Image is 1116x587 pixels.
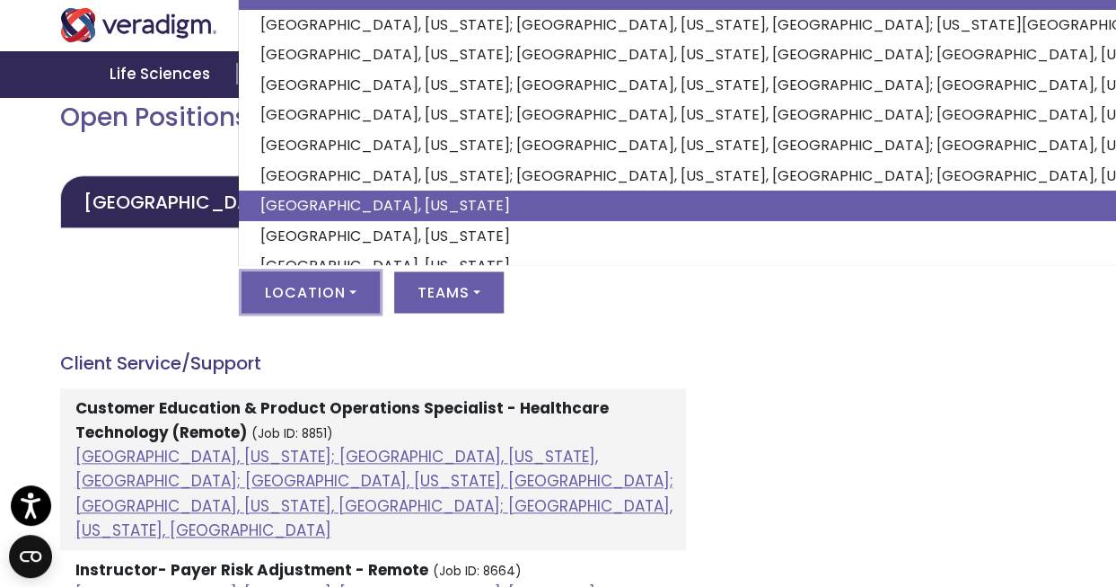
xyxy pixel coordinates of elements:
[88,51,237,97] a: Life Sciences
[75,397,609,443] strong: Customer Education & Product Operations Specialist - Healthcare Technology (Remote)
[60,352,686,374] h4: Client Service/Support
[242,271,380,313] button: Location
[60,8,217,42] img: Veradigm logo
[75,446,673,541] a: [GEOGRAPHIC_DATA], [US_STATE]; [GEOGRAPHIC_DATA], [US_STATE], [GEOGRAPHIC_DATA]; [GEOGRAPHIC_DATA...
[60,175,305,228] a: [GEOGRAPHIC_DATA]
[9,535,52,578] button: Open CMP widget
[75,559,428,581] strong: Instructor- Payer Risk Adjustment - Remote
[394,271,504,313] button: Teams
[60,102,686,133] h2: Open Positions
[251,425,333,442] small: (Job ID: 8851)
[433,563,522,580] small: (Job ID: 8664)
